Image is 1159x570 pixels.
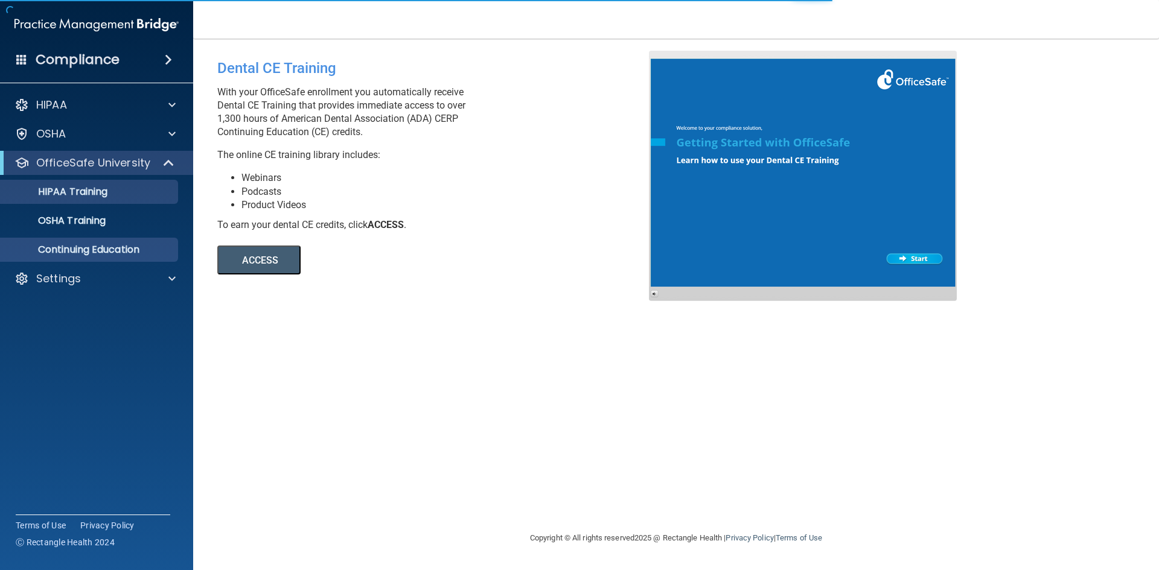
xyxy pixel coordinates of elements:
a: ACCESS [217,256,548,265]
div: To earn your dental CE credits, click . [217,218,658,232]
span: Ⓒ Rectangle Health 2024 [16,536,115,548]
button: ACCESS [217,245,301,274]
a: Terms of Use [16,519,66,531]
p: The online CE training library includes: [217,148,658,162]
img: PMB logo [14,13,179,37]
a: OSHA [14,127,176,141]
li: Webinars [241,171,658,185]
iframe: Drift Widget Chat Controller [950,484,1145,533]
p: With your OfficeSafe enrollment you automatically receive Dental CE Training that provides immedi... [217,86,658,139]
a: Terms of Use [776,533,822,542]
a: Privacy Policy [726,533,773,542]
p: HIPAA [36,98,67,112]
div: Dental CE Training [217,51,658,86]
p: OfficeSafe University [36,156,150,170]
p: Continuing Education [8,244,173,256]
p: HIPAA Training [8,186,107,198]
li: Product Videos [241,198,658,212]
b: ACCESS [368,219,404,230]
li: Podcasts [241,185,658,198]
p: OSHA Training [8,215,106,227]
a: Settings [14,271,176,286]
a: OfficeSafe University [14,156,175,170]
p: OSHA [36,127,66,141]
a: HIPAA [14,98,176,112]
div: Copyright © All rights reserved 2025 @ Rectangle Health | | [456,519,896,557]
p: Settings [36,271,81,286]
h4: Compliance [36,51,120,68]
a: Privacy Policy [80,519,135,531]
